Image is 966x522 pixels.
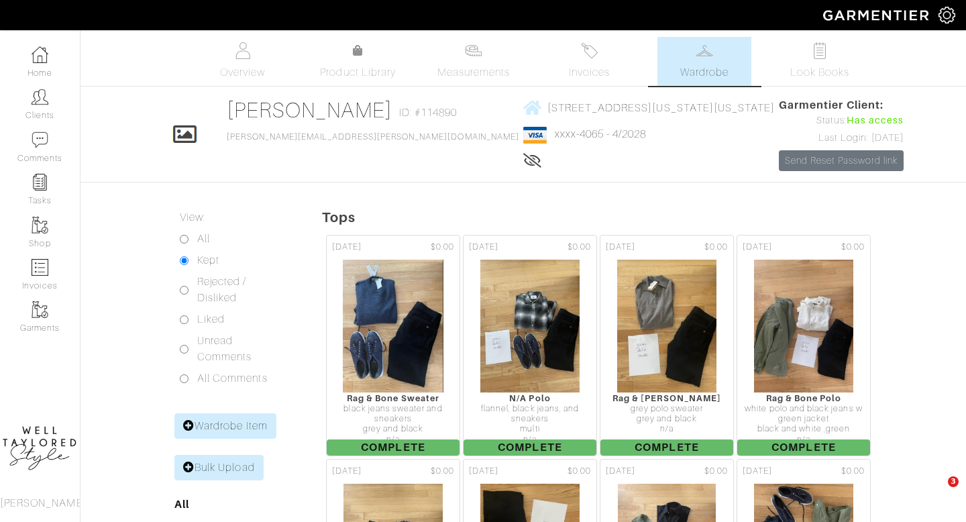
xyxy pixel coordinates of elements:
span: [DATE] [469,241,498,254]
div: multi [464,424,596,434]
span: Invoices [569,64,610,81]
a: All [174,498,189,511]
div: n/a [737,435,870,445]
span: Garmentier Client: [779,97,904,113]
label: Unread Comments [197,333,288,365]
img: todo-9ac3debb85659649dc8f770b8b6100bb5dab4b48dedcbae339e5042a72dfd3cc.svg [812,42,828,59]
a: Invoices [542,37,636,86]
a: xxxx-4065 - 4/2028 [555,128,647,140]
a: Measurements [427,37,521,86]
span: Wardrobe [680,64,729,81]
label: Kept [197,252,219,268]
a: Look Books [773,37,867,86]
label: Rejected / Disliked [197,274,288,306]
span: Product Library [320,64,396,81]
span: [DATE] [743,241,772,254]
img: orders-icon-0abe47150d42831381b5fb84f609e132dff9fe21cb692f30cb5eec754e2cba89.png [32,259,48,276]
div: grey and black [600,414,733,424]
img: clients-icon-6bae9207a08558b7cb47a8932f037763ab4055f8c8b6bfacd5dc20c3e0201464.png [32,89,48,105]
a: Wardrobe Item [174,413,276,439]
span: Measurements [437,64,511,81]
img: SXzAK1PUyiz1yPh3WobYP7oF [753,259,853,393]
a: [PERSON_NAME] [227,98,392,122]
div: Status: [779,113,904,128]
label: All Comments [197,370,268,386]
div: n/a [464,435,596,445]
label: Liked [197,311,225,327]
a: Product Library [311,43,405,81]
span: [DATE] [332,465,362,478]
span: $0.00 [704,465,728,478]
div: grey polo sweater [600,404,733,414]
a: [PERSON_NAME][EMAIL_ADDRESS][PERSON_NAME][DOMAIN_NAME] [227,132,519,142]
img: garmentier-logo-header-white-b43fb05a5012e4ada735d5af1a66efaba907eab6374d6393d1fbf88cb4ef424d.png [816,3,938,27]
a: Overview [196,37,290,86]
div: Rag & [PERSON_NAME] [600,393,733,403]
img: basicinfo-40fd8af6dae0f16599ec9e87c0ef1c0a1fdea2edbe929e3d69a839185d80c458.svg [234,42,251,59]
span: [STREET_ADDRESS][US_STATE][US_STATE] [547,101,775,113]
span: $0.00 [431,241,454,254]
img: orders-27d20c2124de7fd6de4e0e44c1d41de31381a507db9b33961299e4e07d508b8c.svg [581,42,598,59]
div: n/a [600,424,733,434]
div: flannel, black jeans, and sneakers [464,404,596,425]
div: N/A Polo [464,393,596,403]
span: Complete [737,439,870,456]
img: measurements-466bbee1fd09ba9460f595b01e5d73f9e2bff037440d3c8f018324cb6cdf7a4a.svg [465,42,482,59]
a: Bulk Upload [174,455,264,480]
span: Has access [847,113,904,128]
a: [DATE] $0.00 Rag & [PERSON_NAME] grey polo sweater grey and black n/a Complete [598,233,735,458]
label: View: [180,209,205,225]
img: GaFXt6UJuyg629kbjGinrnw4 [616,259,716,393]
img: 3yKwFJ9nj4WAwr6KcY9J7oaT [480,259,580,393]
img: garments-icon-b7da505a4dc4fd61783c78ac3ca0ef83fa9d6f193b1c9dc38574b1d14d53ca28.png [32,217,48,233]
span: Complete [600,439,733,456]
img: reminder-icon-8004d30b9f0a5d33ae49ab947aed9ed385cf756f9e5892f1edd6e32f2345188e.png [32,174,48,191]
span: Overview [220,64,265,81]
span: [DATE] [743,465,772,478]
a: [STREET_ADDRESS][US_STATE][US_STATE] [523,99,775,116]
div: Last Login: [DATE] [779,131,904,146]
a: Wardrobe [657,37,751,86]
img: gear-icon-white-bd11855cb880d31180b6d7d6211b90ccbf57a29d726f0c71d8c61bd08dd39cc2.png [938,7,955,23]
span: $0.00 [568,241,591,254]
img: wardrobe-487a4870c1b7c33e795ec22d11cfc2ed9d08956e64fb3008fe2437562e282088.svg [696,42,713,59]
div: Rag & Bone Sweater [327,393,460,403]
span: [DATE] [469,465,498,478]
span: Complete [464,439,596,456]
iframe: Intercom live chat [920,476,953,509]
div: black and white ,green [737,424,870,434]
div: Rag & Bone Polo [737,393,870,403]
div: grey and black [327,424,460,434]
a: [DATE] $0.00 Rag & Bone Polo white polo and black jeans w green jacket black and white ,green n/a... [735,233,872,458]
a: [DATE] $0.00 Rag & Bone Sweater black jeans sweater and sneakers grey and black n/a Complete [325,233,462,458]
a: Send Reset Password link [779,150,904,171]
img: garments-icon-b7da505a4dc4fd61783c78ac3ca0ef83fa9d6f193b1c9dc38574b1d14d53ca28.png [32,301,48,318]
span: $0.00 [841,465,865,478]
img: dashboard-icon-dbcd8f5a0b271acd01030246c82b418ddd0df26cd7fceb0bd07c9910d44c42f6.png [32,46,48,63]
img: comment-icon-a0a6a9ef722e966f86d9cbdc48e553b5cf19dbc54f86b18d962a5391bc8f6eb6.png [32,132,48,148]
div: n/a [327,435,460,445]
span: Complete [327,439,460,456]
span: 3 [948,476,959,487]
label: All [197,231,210,247]
a: [DATE] $0.00 N/A Polo flannel, black jeans, and sneakers multi n/a Complete [462,233,598,458]
img: 26mS6G45zt5kmNRMhH9q5C4E [342,259,443,393]
img: visa-934b35602734be37eb7d5d7e5dbcd2044c359bf20a24dc3361ca3fa54326a8a7.png [523,127,547,144]
span: Look Books [790,64,850,81]
span: $0.00 [704,241,728,254]
span: $0.00 [568,465,591,478]
span: $0.00 [841,241,865,254]
div: white polo and black jeans w green jacket [737,404,870,425]
span: [DATE] [606,241,635,254]
span: ID: #114890 [399,105,458,121]
span: [DATE] [606,465,635,478]
span: $0.00 [431,465,454,478]
div: black jeans sweater and sneakers [327,404,460,425]
h5: Tops [322,209,966,225]
span: [DATE] [332,241,362,254]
